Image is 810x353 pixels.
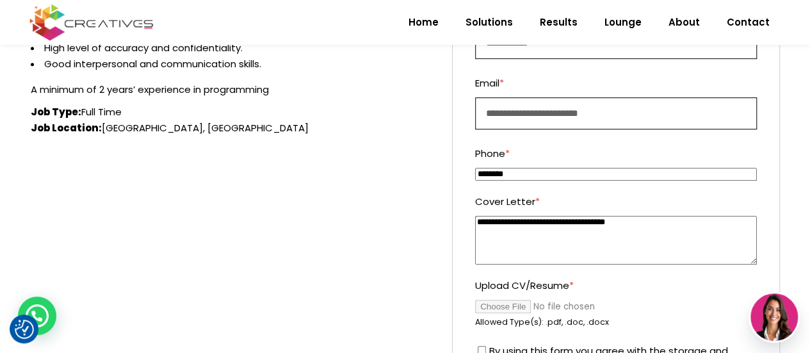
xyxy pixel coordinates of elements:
a: Solutions [452,6,526,39]
li: Good interpersonal and communication skills. [31,56,433,72]
a: About [655,6,713,39]
img: agent [750,293,798,341]
span: Home [409,6,439,39]
li: High level of accuracy and confidentiality. [31,40,433,56]
a: Results [526,6,591,39]
label: Email [475,75,757,91]
label: Upload CV/Resume [475,277,757,293]
img: Creatives [27,3,156,42]
label: Cover Letter [475,193,757,209]
strong: Job Location: [31,121,102,135]
small: Allowed Type(s): .pdf, .doc, .docx [475,316,609,327]
img: Revisit consent button [15,320,34,339]
button: Consent Preferences [15,320,34,339]
a: Home [395,6,452,39]
p: A minimum of 2 years’ experience in programming [31,81,433,97]
span: About [668,6,700,39]
div: WhatsApp contact [18,297,56,335]
span: Contact [727,6,770,39]
span: Solutions [466,6,513,39]
strong: Job Type: [31,105,81,119]
span: Results [540,6,578,39]
span: Lounge [604,6,642,39]
span: Full Time [81,105,122,119]
label: Phone [475,145,757,161]
a: Lounge [591,6,655,39]
span: [GEOGRAPHIC_DATA] [102,121,207,135]
span: [GEOGRAPHIC_DATA] [207,121,309,135]
a: Contact [713,6,783,39]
